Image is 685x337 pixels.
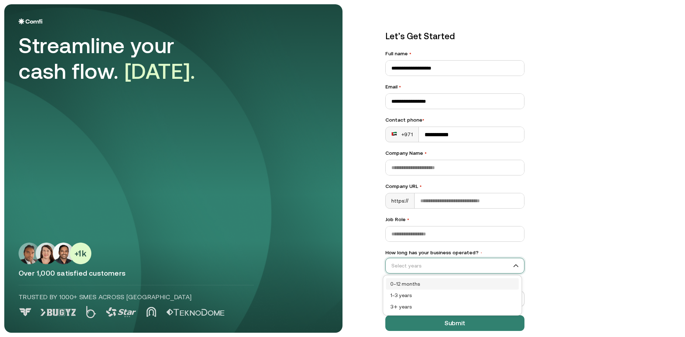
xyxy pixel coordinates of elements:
label: Job Role [385,216,524,223]
img: Logo 4 [146,307,156,317]
span: • [409,51,411,56]
label: Full name [385,50,524,57]
div: 0–12 months [386,278,519,290]
label: How long has your business operated? [385,249,524,256]
label: Email [385,83,524,91]
span: • [399,84,401,90]
div: Contact phone [385,116,524,124]
img: Logo [19,19,42,24]
img: Logo 3 [106,307,136,317]
img: Logo 5 [166,309,224,316]
label: Company Name [385,149,524,157]
div: 3+ years [386,301,519,312]
span: • [422,117,424,123]
div: Streamline your cash flow. [19,33,218,84]
span: • [407,216,409,222]
div: 1–3 years [386,290,519,301]
img: Logo 1 [40,309,76,316]
p: Let’s Get Started [385,30,524,43]
div: 3+ years [390,303,514,311]
button: Submit [385,315,524,331]
div: 1–3 years [390,291,514,299]
div: https:// [386,193,415,208]
span: [DATE]. [125,59,196,83]
span: • [420,183,422,189]
label: Company URL [385,183,524,190]
span: • [425,150,427,156]
div: +971 [391,131,413,138]
img: Logo 2 [86,306,96,318]
div: 0–12 months [390,280,514,288]
p: Trusted by 1000+ SMEs across [GEOGRAPHIC_DATA] [19,292,254,302]
img: Logo 0 [19,308,32,316]
p: Over 1,000 satisfied customers [19,269,328,278]
span: • [480,250,483,255]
